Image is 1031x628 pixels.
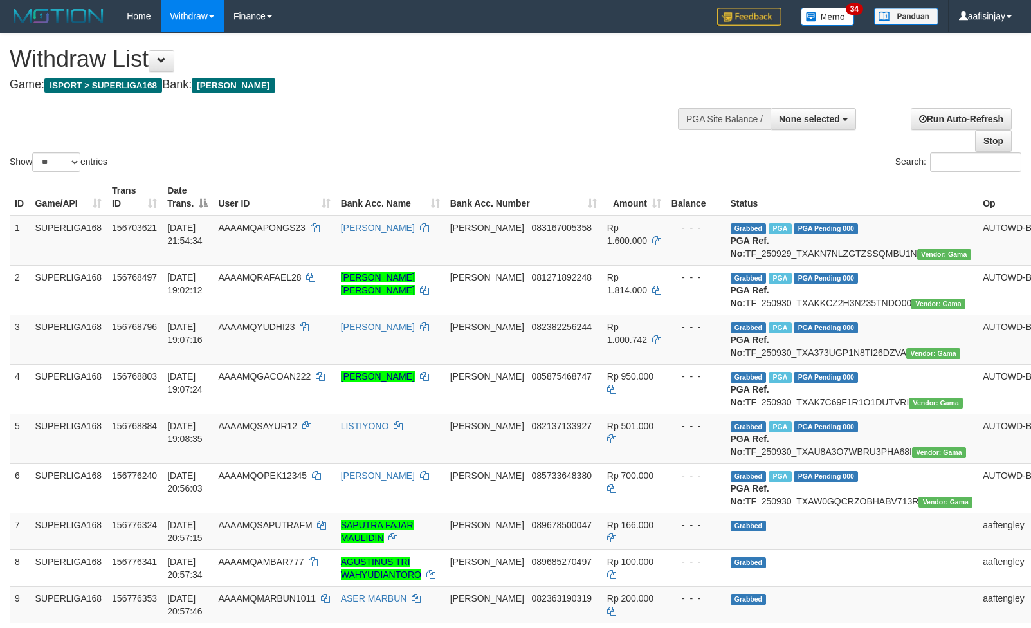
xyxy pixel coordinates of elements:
span: [PERSON_NAME] [450,421,524,431]
td: 8 [10,549,30,586]
input: Search: [930,152,1021,172]
th: Bank Acc. Number: activate to sort column ascending [445,179,602,216]
span: Marked by aafsoumeymey [769,471,791,482]
span: PGA Pending [794,273,858,284]
span: Copy 082382256244 to clipboard [532,322,592,332]
span: Rp 166.000 [607,520,653,530]
a: Stop [975,130,1012,152]
span: [PERSON_NAME] [450,272,524,282]
span: Marked by aafsoumeymey [769,421,791,432]
span: 156776353 [112,593,157,604]
td: SUPERLIGA168 [30,216,107,266]
span: AAAAMQSAPUTRAFM [218,520,312,530]
span: AAAAMQAMBAR777 [218,557,304,567]
span: [PERSON_NAME] [450,593,524,604]
span: PGA Pending [794,421,858,432]
th: Status [725,179,978,216]
a: [PERSON_NAME] [341,223,415,233]
span: Copy 082363190319 to clipboard [532,593,592,604]
th: Game/API: activate to sort column ascending [30,179,107,216]
div: - - - [671,271,720,284]
b: PGA Ref. No: [731,235,769,259]
span: [PERSON_NAME] [450,371,524,382]
td: 2 [10,265,30,315]
td: 6 [10,463,30,513]
span: [DATE] 20:57:34 [167,557,203,580]
span: [DATE] 20:57:46 [167,593,203,616]
span: 156768796 [112,322,157,332]
span: ISPORT > SUPERLIGA168 [44,78,162,93]
span: Copy 083167005358 to clipboard [532,223,592,233]
span: Rp 1.000.742 [607,322,647,345]
span: Copy 082137133927 to clipboard [532,421,592,431]
td: TF_250930_TXAKKCZ2H3N235TNDO00 [725,265,978,315]
a: AGUSTINUS TRI WAHYUDIANTORO [341,557,421,580]
td: 3 [10,315,30,364]
span: AAAAMQRAFAEL28 [218,272,301,282]
span: 156768884 [112,421,157,431]
span: Copy 089678500047 to clipboard [532,520,592,530]
div: - - - [671,320,720,333]
td: 5 [10,414,30,463]
span: [DATE] 19:07:24 [167,371,203,394]
span: Marked by aafsoumeymey [769,322,791,333]
span: Vendor URL: https://trx31.1velocity.biz [906,348,960,359]
span: Marked by aafchhiseyha [769,223,791,234]
span: [PERSON_NAME] [450,223,524,233]
th: Balance [666,179,725,216]
td: TF_250930_TXAW0GQCRZOBHABV713R [725,463,978,513]
th: Amount: activate to sort column ascending [602,179,666,216]
a: [PERSON_NAME] [341,322,415,332]
span: Vendor URL: https://trx31.1velocity.biz [917,249,971,260]
a: [PERSON_NAME] [341,371,415,382]
span: [DATE] 20:57:15 [167,520,203,543]
span: AAAAMQMARBUN1011 [218,593,316,604]
div: - - - [671,221,720,234]
span: [PERSON_NAME] [192,78,275,93]
span: Grabbed [731,372,767,383]
span: [DATE] 19:08:35 [167,421,203,444]
span: PGA Pending [794,372,858,383]
span: None selected [779,114,840,124]
span: [PERSON_NAME] [450,520,524,530]
td: 9 [10,586,30,623]
td: 4 [10,364,30,414]
span: Grabbed [731,557,767,568]
span: AAAAMQGACOAN222 [218,371,311,382]
span: [PERSON_NAME] [450,557,524,567]
a: LISTIYONO [341,421,389,431]
td: 1 [10,216,30,266]
span: Vendor URL: https://trx31.1velocity.biz [912,447,966,458]
th: User ID: activate to sort column ascending [213,179,335,216]
span: AAAAMQYUDHI23 [218,322,295,332]
a: Run Auto-Refresh [911,108,1012,130]
span: 156776240 [112,470,157,481]
a: ASER MARBUN [341,593,407,604]
img: MOTION_logo.png [10,6,107,26]
span: AAAAMQSAYUR12 [218,421,297,431]
b: PGA Ref. No: [731,434,769,457]
th: ID [10,179,30,216]
th: Date Trans.: activate to sort column descending [162,179,213,216]
td: SUPERLIGA168 [30,549,107,586]
a: SAPUTRA FAJAR MAULIDIN [341,520,414,543]
span: Rp 1.600.000 [607,223,647,246]
span: [DATE] 21:54:34 [167,223,203,246]
span: [DATE] 20:56:03 [167,470,203,494]
a: [PERSON_NAME] [PERSON_NAME] [341,272,415,295]
span: PGA Pending [794,322,858,333]
span: [PERSON_NAME] [450,322,524,332]
td: SUPERLIGA168 [30,586,107,623]
label: Search: [895,152,1021,172]
a: [PERSON_NAME] [341,470,415,481]
b: PGA Ref. No: [731,285,769,308]
h4: Game: Bank: [10,78,675,91]
span: PGA Pending [794,223,858,234]
td: SUPERLIGA168 [30,513,107,549]
span: Grabbed [731,521,767,531]
th: Trans ID: activate to sort column ascending [107,179,162,216]
span: Grabbed [731,421,767,432]
td: 7 [10,513,30,549]
span: Copy 085875468747 to clipboard [532,371,592,382]
span: Copy 089685270497 to clipboard [532,557,592,567]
